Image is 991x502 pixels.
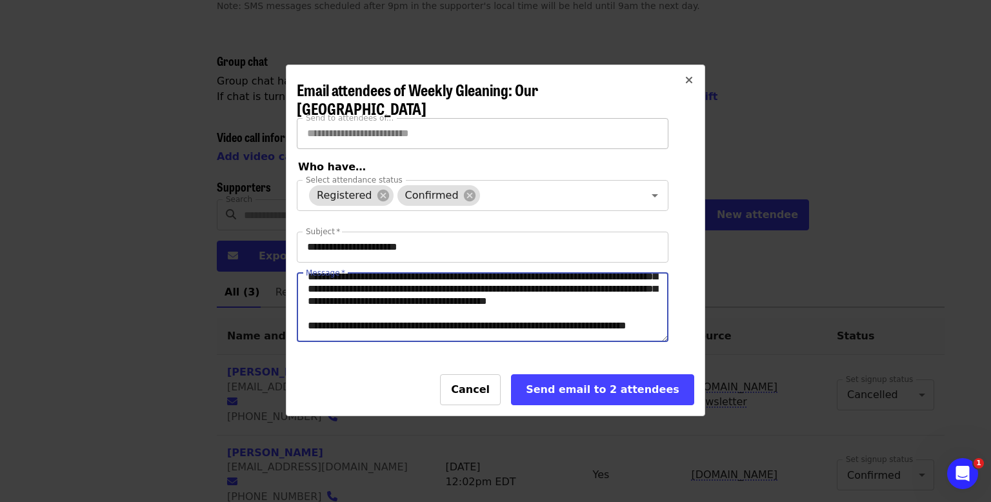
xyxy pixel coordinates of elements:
button: Close [674,65,705,96]
div: Confirmed [397,185,480,206]
button: Send email to 2 attendees [511,374,694,405]
iframe: Intercom live chat [947,458,978,489]
span: Who have… [298,161,366,173]
label: Message [306,269,345,277]
button: Cancel [440,374,501,405]
label: Select attendance status [306,176,403,184]
span: Email attendees of Weekly Gleaning: Our [GEOGRAPHIC_DATA] [297,78,538,119]
span: Registered [309,189,380,201]
span: Confirmed [397,189,466,201]
div: Send email to 2 attendees [522,382,683,397]
label: Subject [306,228,340,236]
button: Open [646,186,664,205]
textarea: Message [297,274,668,341]
i: times icon [685,74,693,86]
input: Send to attendees of... [297,118,668,149]
div: Registered [309,185,394,206]
input: Subject [297,232,668,263]
label: Send to attendees of... [306,114,394,122]
span: 1 [974,458,984,468]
